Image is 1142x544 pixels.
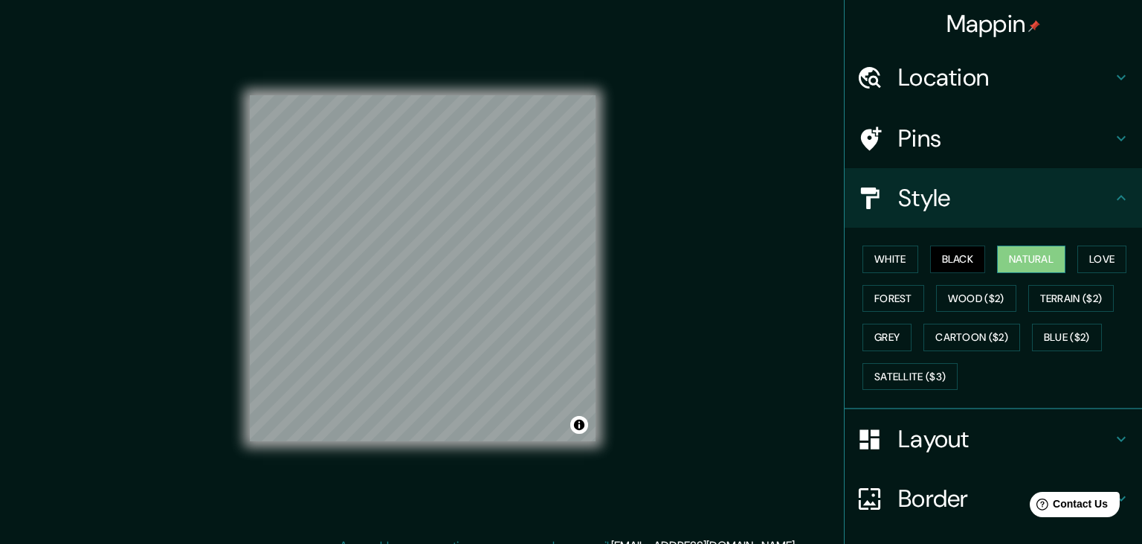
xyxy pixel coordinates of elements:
button: Toggle attribution [570,416,588,434]
canvas: Map [250,95,596,441]
h4: Location [898,63,1112,92]
button: Terrain ($2) [1028,285,1114,313]
div: Style [845,168,1142,228]
h4: Pins [898,124,1112,153]
button: Black [930,246,986,273]
h4: Layout [898,424,1112,454]
div: Location [845,48,1142,107]
button: Blue ($2) [1032,324,1102,351]
h4: Mappin [946,9,1041,39]
img: pin-icon.png [1028,20,1040,32]
button: Forest [862,285,924,313]
iframe: Help widget launcher [1010,486,1126,528]
h4: Style [898,183,1112,213]
button: Satellite ($3) [862,363,958,391]
button: Cartoon ($2) [923,324,1020,351]
h4: Border [898,484,1112,513]
div: Pins [845,109,1142,168]
div: Layout [845,409,1142,469]
button: Love [1077,246,1126,273]
button: White [862,246,918,273]
button: Natural [997,246,1065,273]
button: Wood ($2) [936,285,1016,313]
div: Border [845,469,1142,528]
button: Grey [862,324,912,351]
